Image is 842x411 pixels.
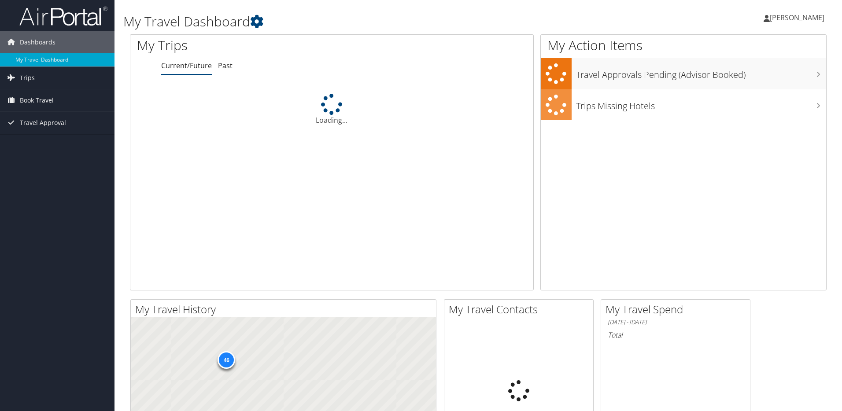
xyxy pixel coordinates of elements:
[576,64,826,81] h3: Travel Approvals Pending (Advisor Booked)
[19,6,107,26] img: airportal-logo.png
[576,95,826,112] h3: Trips Missing Hotels
[606,302,750,317] h2: My Travel Spend
[541,58,826,89] a: Travel Approvals Pending (Advisor Booked)
[449,302,593,317] h2: My Travel Contacts
[137,36,359,55] h1: My Trips
[20,67,35,89] span: Trips
[218,351,235,369] div: 46
[123,12,597,31] h1: My Travel Dashboard
[20,89,54,111] span: Book Travel
[608,330,743,340] h6: Total
[764,4,833,31] a: [PERSON_NAME]
[608,318,743,327] h6: [DATE] - [DATE]
[541,36,826,55] h1: My Action Items
[541,89,826,121] a: Trips Missing Hotels
[20,112,66,134] span: Travel Approval
[770,13,824,22] span: [PERSON_NAME]
[218,61,233,70] a: Past
[161,61,212,70] a: Current/Future
[135,302,436,317] h2: My Travel History
[130,94,533,125] div: Loading...
[20,31,55,53] span: Dashboards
